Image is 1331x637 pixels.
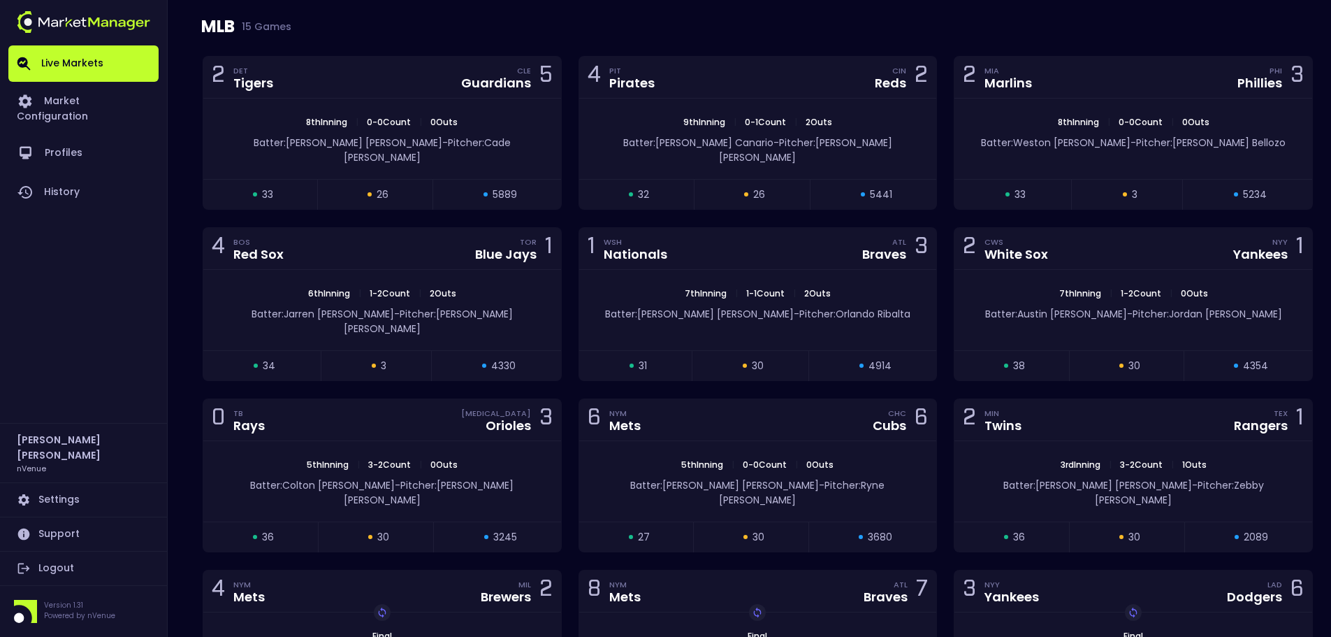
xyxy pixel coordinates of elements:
div: MIL [518,579,531,590]
div: 4 [588,64,601,90]
span: - [1130,136,1136,150]
span: - [773,136,779,150]
div: Dodgers [1227,591,1282,603]
div: 4 [212,578,225,604]
div: 6 [1290,578,1304,604]
span: 0 Outs [1177,287,1212,299]
span: - [1192,478,1198,492]
span: 5th Inning [677,459,727,471]
a: Settings [8,483,159,517]
span: 32 [638,187,649,202]
div: CIN [892,65,906,76]
div: Tigers [233,77,273,90]
span: 0 Outs [426,116,462,128]
span: 31 [639,359,647,373]
span: - [819,478,824,492]
div: 4 [212,236,225,262]
span: Pitcher: [PERSON_NAME] [PERSON_NAME] [719,136,892,164]
div: MIA [984,65,1032,76]
div: Marlins [984,77,1032,90]
div: 0 [212,407,225,433]
span: 8th Inning [1054,116,1103,128]
span: | [1103,116,1114,128]
span: | [351,116,363,128]
div: Blue Jays [475,248,537,261]
div: Pirates [609,77,655,90]
span: - [442,136,448,150]
div: 6 [915,407,928,433]
span: 1 - 1 Count [742,287,789,299]
div: BOS [233,236,284,248]
div: 2 [915,64,928,90]
span: | [729,116,741,128]
div: 1 [545,236,553,262]
div: Brewers [481,591,531,603]
a: Live Markets [8,45,159,82]
div: Yankees [984,591,1039,603]
span: Pitcher: [PERSON_NAME] Bellozo [1136,136,1286,150]
span: 2089 [1244,530,1268,545]
span: 34 [263,359,275,373]
div: Red Sox [233,248,284,261]
div: Reds [875,77,906,90]
span: 9th Inning [679,116,729,128]
span: | [1165,287,1177,299]
span: 1 Outs [1178,459,1211,471]
span: Pitcher: [PERSON_NAME] [PERSON_NAME] [344,478,514,507]
span: 3 - 2 Count [364,459,415,471]
span: 27 [638,530,650,545]
span: 36 [262,530,274,545]
a: Logout [8,552,159,585]
img: replayImg [1128,607,1139,618]
span: Batter: [PERSON_NAME] Canario [623,136,773,150]
span: | [415,459,426,471]
span: Batter: Austin [PERSON_NAME] [985,307,1127,321]
div: MIN [984,408,1021,419]
div: Mets [609,420,641,432]
div: 8 [588,578,601,604]
span: - [395,478,400,492]
div: Guardians [461,77,531,90]
div: 2 [963,64,976,90]
div: Twins [984,420,1021,432]
div: Version 1.31Powered by nVenue [8,600,159,623]
img: replayImg [752,607,763,618]
h3: nVenue [17,463,46,473]
span: | [354,287,365,299]
span: 30 [752,359,764,373]
h2: [PERSON_NAME] [PERSON_NAME] [17,432,150,463]
span: Batter: Colton [PERSON_NAME] [250,478,395,492]
span: 38 [1013,359,1025,373]
img: replayImg [377,607,388,618]
div: LAD [1267,579,1282,590]
span: | [414,287,426,299]
span: Batter: [PERSON_NAME] [PERSON_NAME] [605,307,794,321]
span: 0 Outs [1178,116,1214,128]
span: 0 - 0 Count [1114,116,1167,128]
div: 5 [539,64,553,90]
span: | [731,287,742,299]
div: WSH [604,236,667,248]
span: 1 - 2 Count [1117,287,1165,299]
div: Cubs [873,420,906,432]
span: 0 - 0 Count [363,116,415,128]
div: 2 [963,236,976,262]
div: [MEDICAL_DATA] [461,408,531,419]
div: NYY [984,579,1039,590]
div: 2 [963,407,976,433]
span: 3 [1132,187,1137,202]
div: 1 [588,236,595,262]
span: 0 Outs [426,459,462,471]
span: 33 [262,187,273,202]
div: Mets [233,591,265,603]
span: - [794,307,799,321]
span: 8th Inning [302,116,351,128]
span: Batter: [PERSON_NAME] [PERSON_NAME] [1003,478,1192,492]
div: CLE [517,65,531,76]
span: | [790,116,801,128]
div: 1 [1296,236,1304,262]
span: 6th Inning [304,287,354,299]
div: NYM [233,579,265,590]
div: Braves [864,591,908,603]
span: 0 - 1 Count [741,116,790,128]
